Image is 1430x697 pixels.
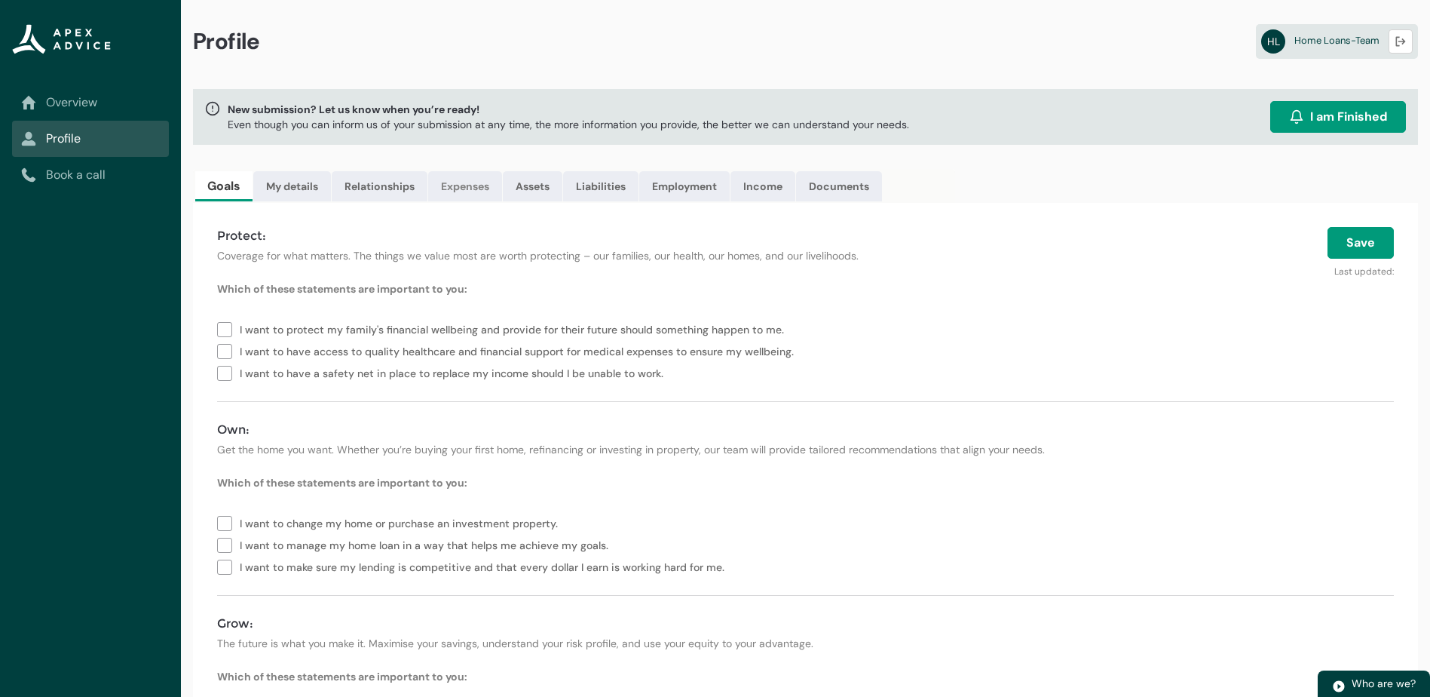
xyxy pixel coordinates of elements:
nav: Sub page [12,84,169,193]
a: HLHome Loans-Team [1256,24,1418,59]
h4: Grow: [217,615,1394,633]
a: Overview [21,94,160,112]
img: Apex Advice Group [12,24,111,54]
span: I want to change my home or purchase an investment property. [240,511,564,533]
span: I am Finished [1310,108,1387,126]
a: Income [730,171,795,201]
img: play.svg [1332,680,1346,693]
h4: Protect: [217,227,996,245]
a: Relationships [332,171,427,201]
a: Profile [21,130,160,148]
span: Home Loans-Team [1294,34,1379,47]
a: My details [253,171,331,201]
a: Liabilities [563,171,638,201]
button: I am Finished [1270,101,1406,133]
a: Book a call [21,166,160,184]
p: The future is what you make it. Maximise your savings, understand your risk profile, and use your... [217,636,1394,651]
span: I want to protect my family's financial wellbeing and provide for their future should something h... [240,318,790,339]
button: Save [1327,227,1394,259]
span: I want to make sure my lending is competitive and that every dollar I earn is working hard for me. [240,555,730,577]
abbr: HL [1261,29,1285,54]
span: I want to manage my home loan in a way that helps me achieve my goals. [240,533,614,555]
a: Employment [639,171,730,201]
p: Which of these statements are important to you: [217,475,1394,490]
a: Assets [503,171,562,201]
span: I want to have a safety net in place to replace my income should I be unable to work. [240,361,669,383]
p: Last updated: [1014,259,1394,278]
button: Logout [1389,29,1413,54]
p: Coverage for what matters. The things we value most are worth protecting – our families, our heal... [217,248,996,263]
a: Expenses [428,171,502,201]
span: New submission? Let us know when you’re ready! [228,102,909,117]
p: Get the home you want. Whether you’re buying your first home, refinancing or investing in propert... [217,442,1394,457]
p: Which of these statements are important to you: [217,281,1394,296]
span: I want to have access to quality healthcare and financial support for medical expenses to ensure ... [240,339,800,361]
a: Goals [195,171,253,201]
p: Which of these statements are important to you: [217,669,1394,684]
h4: Own: [217,421,1394,439]
a: Documents [796,171,882,201]
img: alarm.svg [1289,109,1304,124]
span: Profile [193,27,260,56]
p: Even though you can inform us of your submission at any time, the more information you provide, t... [228,117,909,132]
span: Who are we? [1352,677,1416,690]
